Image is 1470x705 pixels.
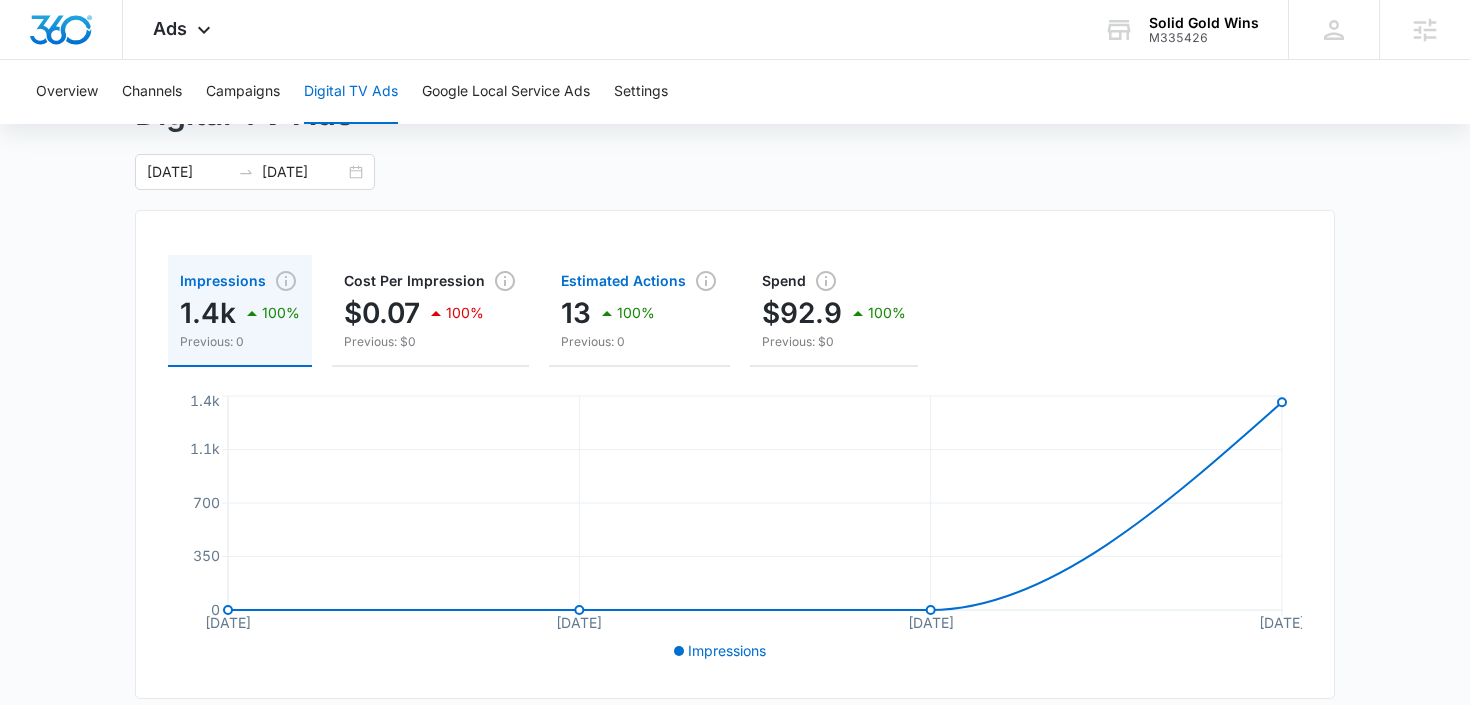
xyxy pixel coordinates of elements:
button: Channels [122,60,182,124]
span: swap-right [238,164,254,180]
span: Impressions [688,642,766,659]
button: Google Local Service Ads [422,60,590,124]
p: Previous: 0 [180,333,300,351]
img: website_grey.svg [32,52,48,68]
p: $92.9 [762,297,842,329]
div: account name [1149,15,1259,31]
p: 13 [561,297,591,329]
tspan: [DATE] [1259,614,1305,631]
tspan: 350 [193,547,220,564]
span: Impressions [180,269,300,293]
tspan: [DATE] [205,614,251,631]
p: 100% [617,306,655,320]
button: Digital TV Ads [304,60,398,124]
div: account id [1149,31,1259,45]
tspan: 1.4k [190,392,220,409]
tspan: 700 [193,494,220,511]
span: Ads [153,18,187,39]
p: $0.07 [344,297,420,329]
p: Previous: 0 [561,333,718,351]
img: logo_orange.svg [32,32,48,48]
button: Settings [614,60,668,124]
span: Cost Per Impression [344,269,517,293]
p: 100% [262,306,300,320]
p: 100% [868,306,906,320]
img: tab_keywords_by_traffic_grey.svg [199,116,215,132]
p: Previous: $0 [762,333,906,351]
div: v 4.0.25 [56,32,98,48]
div: Keywords by Traffic [221,118,337,131]
tspan: [DATE] [556,614,602,631]
input: Start date [147,161,230,183]
button: Campaigns [206,60,280,124]
span: Estimated Actions [561,269,718,293]
div: Domain: [DOMAIN_NAME] [52,52,220,68]
span: to [238,164,254,180]
span: Spend [762,269,906,293]
p: 100% [446,306,484,320]
p: Previous: $0 [344,333,517,351]
button: Overview [36,60,98,124]
p: 1.4k [180,297,236,329]
tspan: [DATE] [908,614,954,631]
input: End date [262,161,345,183]
div: Domain Overview [76,118,179,131]
tspan: 1.1k [190,440,220,457]
img: tab_domain_overview_orange.svg [54,116,70,132]
tspan: 0 [211,601,220,618]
